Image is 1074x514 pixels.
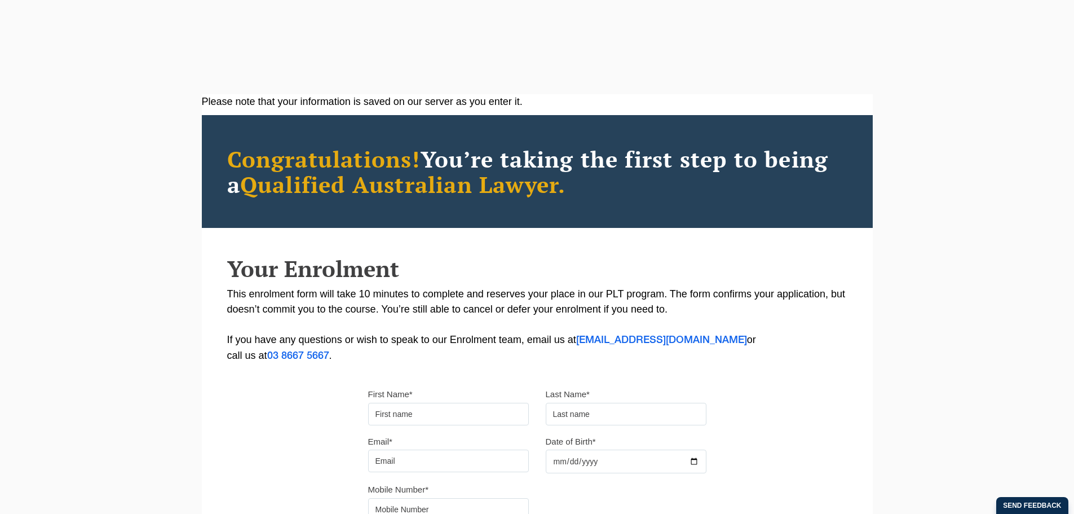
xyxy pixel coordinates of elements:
[368,436,392,447] label: Email*
[368,389,413,400] label: First Name*
[368,484,429,495] label: Mobile Number*
[546,389,590,400] label: Last Name*
[576,336,747,345] a: [EMAIL_ADDRESS][DOMAIN_NAME]
[227,287,847,364] p: This enrolment form will take 10 minutes to complete and reserves your place in our PLT program. ...
[202,94,873,109] div: Please note that your information is saved on our server as you enter it.
[368,403,529,425] input: First name
[267,352,329,361] a: 03 8667 5667
[227,256,847,281] h2: Your Enrolment
[227,144,421,174] span: Congratulations!
[546,436,596,447] label: Date of Birth*
[368,450,529,472] input: Email
[227,146,847,197] h2: You’re taking the first step to being a
[546,403,706,425] input: Last name
[240,169,566,199] span: Qualified Australian Lawyer.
